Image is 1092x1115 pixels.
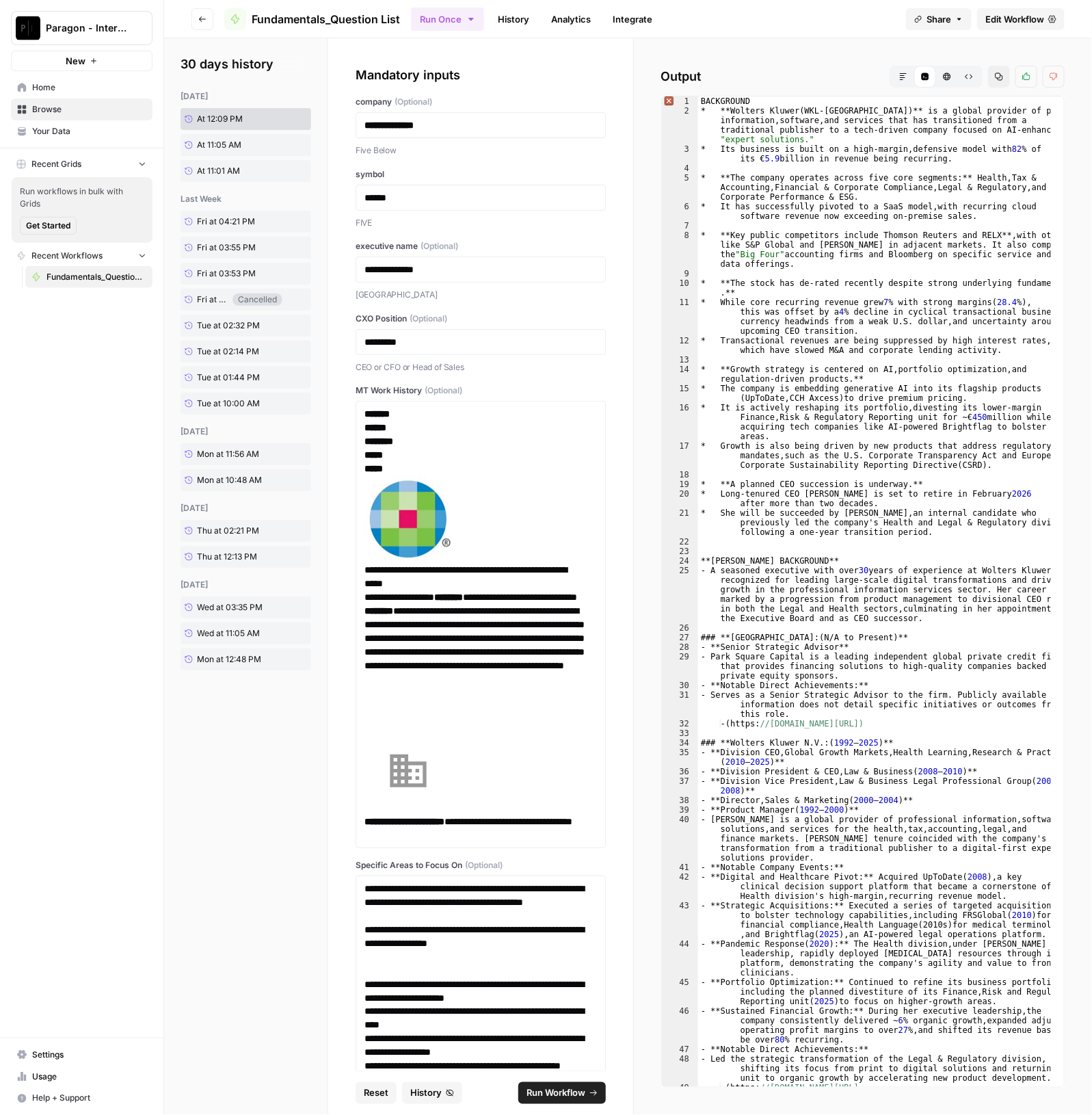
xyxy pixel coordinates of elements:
a: At 12:09 PM [181,108,282,130]
div: Cancelled [232,293,282,306]
div: [DATE] [181,502,311,514]
div: 7 [662,221,698,231]
span: Share [927,12,951,26]
div: last week [181,193,311,205]
a: Wed at 11:05 AM [181,622,282,644]
span: Recent Grids [31,158,81,170]
button: Help + Support [11,1088,152,1110]
div: 17 [662,441,698,470]
a: Tue at 10:00 AM [181,393,282,415]
a: Fri at 03:55 PM [181,237,282,259]
button: Get Started [20,217,77,235]
a: Fri at 03:53 PM [181,263,282,285]
a: Integrate [604,8,661,30]
div: 24 [662,556,698,566]
span: Run Workflow [527,1086,585,1100]
label: company [356,96,606,108]
span: Thu at 12:13 PM [197,551,257,563]
div: 9 [662,269,698,278]
div: 4 [662,163,698,173]
div: 1 [662,96,698,106]
span: Paragon - Internal Usage [46,21,129,35]
button: New [11,51,152,71]
span: At 11:01 AM [197,165,240,177]
a: Analytics [543,8,599,30]
span: Recent Workflows [31,250,103,262]
span: Fri at 03:44 PM [197,293,228,306]
div: 6 [662,202,698,221]
div: 19 [662,480,698,489]
div: 48 [662,1054,698,1083]
span: Wed at 03:35 PM [197,601,263,614]
span: (Optional) [410,313,447,325]
div: 33 [662,729,698,738]
a: History [490,8,537,30]
div: 5 [662,173,698,202]
div: 40 [662,815,698,863]
div: 36 [662,767,698,776]
span: Help + Support [32,1092,146,1105]
span: Edit Workflow [985,12,1044,26]
span: Browse [32,103,146,116]
a: Wed at 03:35 PM [181,596,282,618]
a: Fri at 03:44 PM [181,289,232,310]
span: (Optional) [425,384,462,397]
div: 22 [662,537,698,547]
div: [DATE] [181,579,311,591]
p: CEO or CFO or Head of Sales [356,360,606,374]
a: Usage [11,1066,152,1088]
span: Get Started [26,220,70,232]
a: Edit Workflow [977,8,1065,30]
span: At 11:05 AM [197,139,241,151]
button: Run Once [411,8,484,31]
span: Mon at 11:56 AM [197,448,259,460]
p: [GEOGRAPHIC_DATA] [356,288,606,302]
div: 38 [662,796,698,805]
div: 41 [662,863,698,872]
span: Error, read annotations row 1 [662,96,674,106]
div: 10 [662,278,698,298]
span: Mon at 12:48 PM [197,653,261,666]
div: 31 [662,690,698,719]
span: Fri at 03:53 PM [197,267,256,280]
span: (Optional) [465,859,503,871]
a: Mon at 10:48 AM [181,469,282,491]
span: Mon at 10:48 AM [197,474,262,486]
div: 47 [662,1045,698,1054]
a: Fundamentals_Question List [25,266,152,288]
div: 20 [662,489,698,508]
span: Tue at 02:32 PM [197,319,260,332]
div: 23 [662,547,698,556]
a: Fundamentals_Question List [224,8,400,30]
span: Reset [364,1086,388,1100]
div: 12 [662,336,698,355]
span: Run workflows in bulk with Grids [20,185,144,210]
a: Settings [11,1044,152,1066]
span: Fri at 04:21 PM [197,215,255,228]
h2: Output [661,66,1065,88]
div: 15 [662,384,698,403]
span: Usage [32,1071,146,1083]
div: [DATE] [181,425,311,438]
div: 11 [662,298,698,336]
a: Your Data [11,120,152,142]
div: 21 [662,508,698,537]
a: Thu at 12:13 PM [181,546,282,568]
img: Paragon - Internal Usage Logo [16,16,40,40]
a: Tue at 02:14 PM [181,341,282,363]
span: Fundamentals_Question List [46,271,146,283]
div: 26 [662,623,698,633]
a: Tue at 01:44 PM [181,367,282,389]
div: 39 [662,805,698,815]
div: 46 [662,1006,698,1045]
img: 135286 [364,727,452,815]
p: Five Below [356,144,606,157]
div: [DATE] [181,90,311,103]
a: Tue at 02:32 PM [181,315,282,337]
span: Home [32,81,146,94]
div: 16 [662,403,698,441]
span: Fri at 03:55 PM [197,241,256,254]
span: Tue at 02:14 PM [197,345,259,358]
span: Your Data [32,125,146,137]
button: Reset [356,1082,397,1104]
